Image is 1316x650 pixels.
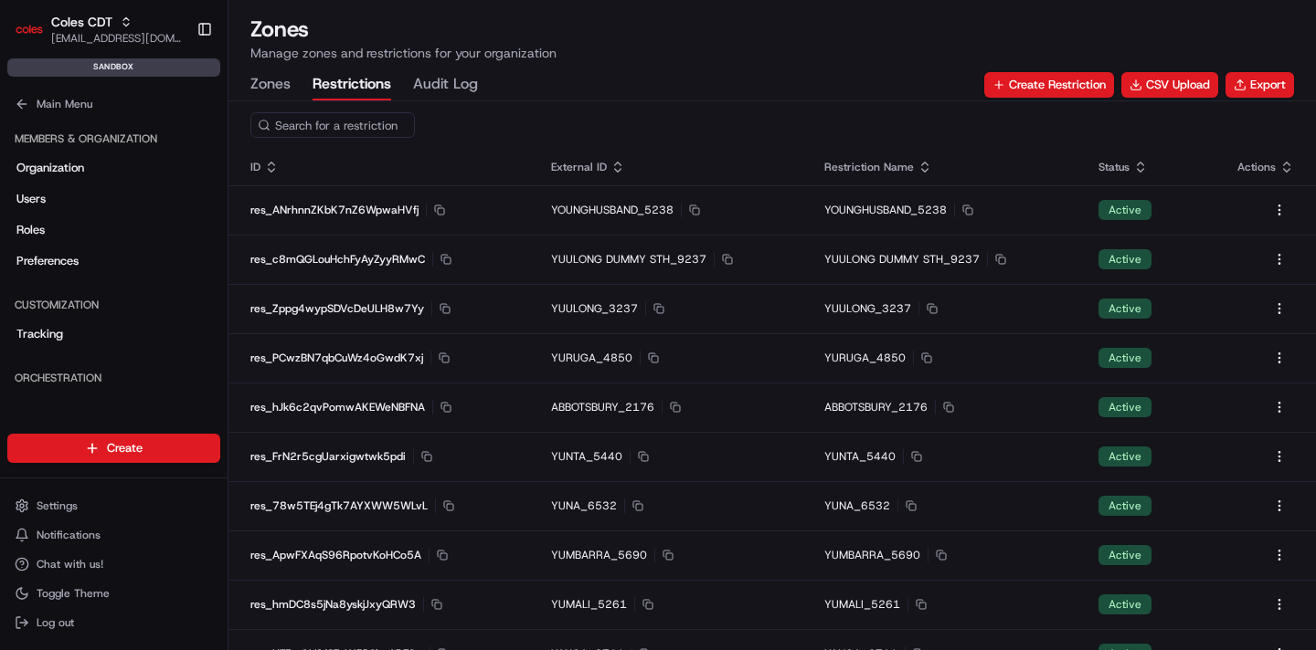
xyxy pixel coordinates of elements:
[250,69,291,100] button: Zones
[250,252,425,267] span: res_c8mQGLouHchFyAyZyyRMwC
[250,44,1294,62] p: Manage zones and restrictions for your organization
[37,615,74,630] span: Log out
[16,222,45,238] span: Roles
[7,434,220,463] button: Create
[824,498,890,513] span: YUNA_6532
[250,160,507,174] div: ID
[16,160,84,176] span: Organization
[250,112,415,138] input: Search for a restriction
[7,58,220,77] div: sandbox
[551,351,632,365] span: YURUGA_4850
[1098,348,1151,368] div: Active
[1098,446,1151,467] div: Active
[7,91,220,117] button: Main Menu
[824,449,896,464] span: YUNTA_5440
[551,203,674,217] span: YOUNGHUSBAND_5238
[7,153,220,183] a: Organization
[7,393,220,422] a: Automations
[16,253,79,269] span: Preferences
[7,7,189,51] button: Coles CDTColes CDT[EMAIL_ADDRESS][DOMAIN_NAME]
[250,301,424,316] span: res_Zppg4wypSDVcDeULH8w7Yy
[37,498,78,513] span: Settings
[824,351,906,365] span: YURUGA_4850
[824,548,920,562] span: YUMBARRA_5690
[413,69,478,100] button: Audit Log
[250,203,419,217] span: res_ANrhnnZKbK7nZ6WpwaHVfj
[7,320,220,349] a: Tracking
[824,301,911,316] span: YUULONG_3237
[824,203,947,217] span: YOUNGHUSBAND_5238
[250,498,428,513] span: res_78w5TEj4gTk7AYXWW5WLvL
[7,363,220,393] div: Orchestration
[824,597,900,612] span: YUMALI_5261
[16,191,46,207] span: Users
[551,252,706,267] span: YUULONG DUMMY STH_9237
[551,449,622,464] span: YUNTA_5440
[1216,160,1294,174] div: Actions
[1098,397,1151,417] div: Active
[37,557,103,571] span: Chat with us!
[551,160,781,174] div: External ID
[1098,249,1151,269] div: Active
[1098,594,1151,614] div: Active
[37,528,101,542] span: Notifications
[7,610,220,635] button: Log out
[250,351,423,365] span: res_PCwzBN7qbCuWz4oGwdK7xj
[107,440,143,456] span: Create
[824,400,928,414] span: ABBOTSBURY_2176
[7,493,220,519] button: Settings
[37,97,92,111] span: Main Menu
[7,551,220,577] button: Chat with us!
[15,15,44,44] img: Coles CDT
[16,326,63,342] span: Tracking
[7,215,220,245] a: Roles
[51,13,112,31] button: Coles CDT
[1098,160,1173,174] div: Status
[250,597,416,612] span: res_hmDC8s5jNa8yskjJxyQRW3
[16,399,85,415] span: Automations
[984,72,1114,98] button: Create Restriction
[250,548,421,562] span: res_ApwFXAqS96RpotvKoHCo5A
[1098,200,1151,220] div: Active
[551,548,647,562] span: YUMBARRA_5690
[1098,496,1151,516] div: Active
[1098,299,1151,319] div: Active
[250,15,1294,44] h1: Zones
[7,124,220,153] div: Members & Organization
[7,184,220,214] a: Users
[824,160,1055,174] div: Restriction Name
[551,400,654,414] span: ABBOTSBURY_2176
[551,301,638,316] span: YUULONG_3237
[313,69,391,100] button: Restrictions
[250,449,406,464] span: res_FrN2r5cgUarxigwtwk5pdi
[7,246,220,276] a: Preferences
[551,498,617,513] span: YUNA_6532
[1098,545,1151,565] div: Active
[51,31,182,46] button: [EMAIL_ADDRESS][DOMAIN_NAME]
[1121,72,1218,98] button: CSV Upload
[7,581,220,606] button: Toggle Theme
[824,252,980,267] span: YUULONG DUMMY STH_9237
[7,290,220,320] div: Customization
[1226,72,1294,98] button: Export
[551,597,627,612] span: YUMALI_5261
[37,586,110,601] span: Toggle Theme
[7,522,220,548] button: Notifications
[250,400,425,414] span: res_hJk6c2qvPomwAKEWeNBFNA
